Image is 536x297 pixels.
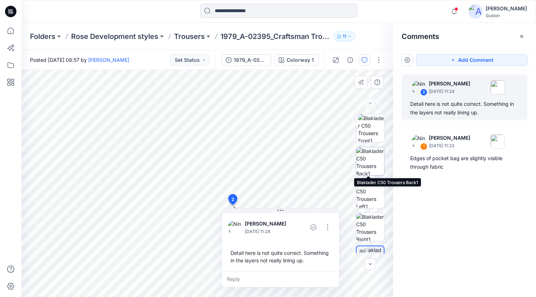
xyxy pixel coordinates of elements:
[222,271,339,287] div: Reply
[221,54,271,66] button: 1979_A-02395_Craftsman Trousers Striker
[30,56,129,64] span: Posted [DATE] 08:57 by
[245,228,292,235] p: [DATE] 11:24
[234,56,267,64] div: 1979_A-02395_Craftsman Trousers Striker
[420,143,427,150] div: 1
[416,54,527,66] button: Add Comment
[420,89,427,96] div: 2
[245,219,292,228] p: [PERSON_NAME]
[232,196,234,203] span: 2
[220,31,331,41] p: 1979_A-02395_Craftsman Trousers Striker
[410,154,519,171] div: Edges of pocket bag are slightly visible through fabric
[30,31,55,41] a: Folders
[228,220,242,234] img: Nina Moller
[429,79,470,88] p: [PERSON_NAME]
[88,57,129,63] a: [PERSON_NAME]
[356,180,384,208] img: Blaklader C50 Trousers Left1
[358,246,384,273] img: Blaklader C50 Trousers Turntable
[174,31,205,41] a: Trousers
[486,13,527,18] div: Guston
[486,4,527,13] div: [PERSON_NAME]
[343,33,346,40] p: 11
[429,142,470,149] p: [DATE] 11:23
[410,100,519,117] div: Detail here is not quite correct. Something in the layers not really lining up.
[429,134,470,142] p: [PERSON_NAME]
[228,246,333,267] div: Detail here is not quite correct. Something in the layers not really lining up.
[274,54,318,66] button: Colorway 1
[412,134,426,149] img: Nina Moller
[412,80,426,94] img: Nina Moller
[344,54,356,66] button: Details
[356,213,384,241] img: Blaklader C50 Trousers Right1
[468,4,483,19] img: avatar
[356,147,384,175] img: Blaklader C50 Trousers Back1
[334,31,355,41] button: 11
[429,88,470,95] p: [DATE] 11:24
[358,114,384,142] img: Blaklader C50 Trousers Front1
[402,32,439,41] h2: Comments
[287,56,314,64] div: Colorway 1
[71,31,158,41] a: Rose Development styles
